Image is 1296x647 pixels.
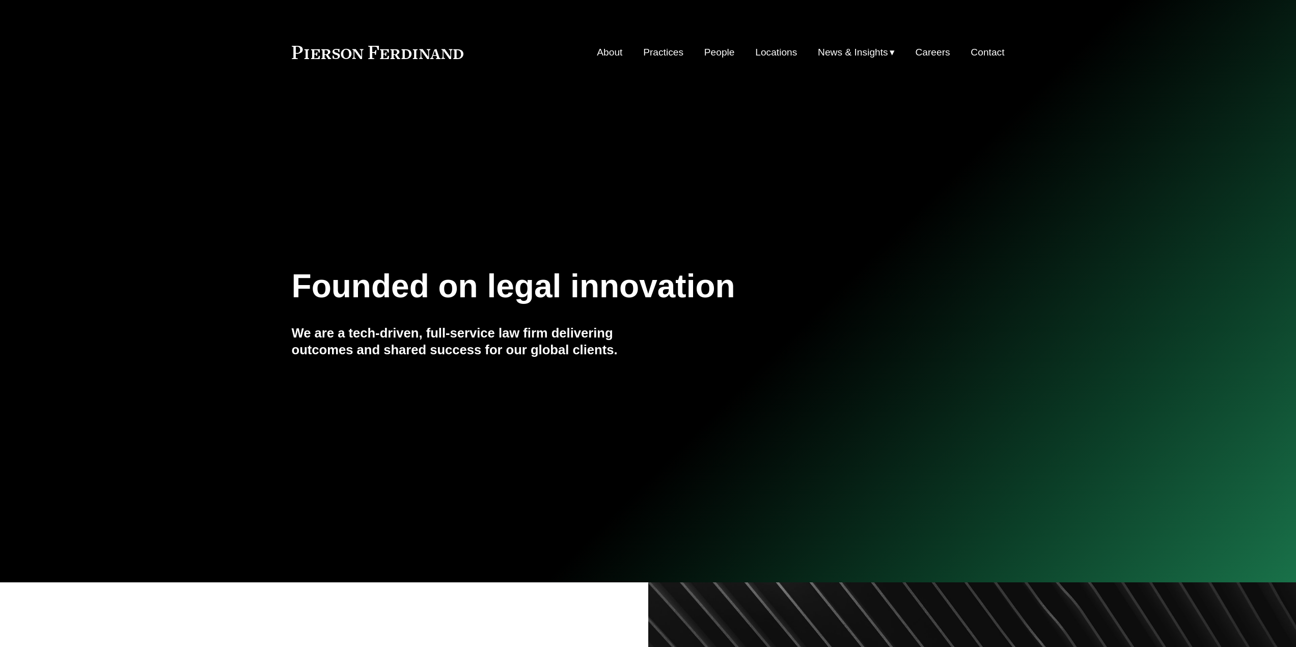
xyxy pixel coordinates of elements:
[818,43,895,62] a: folder dropdown
[704,43,735,62] a: People
[643,43,683,62] a: Practices
[818,44,888,62] span: News & Insights
[597,43,622,62] a: About
[971,43,1004,62] a: Contact
[915,43,950,62] a: Careers
[292,325,648,358] h4: We are a tech-driven, full-service law firm delivering outcomes and shared success for our global...
[755,43,797,62] a: Locations
[292,268,886,305] h1: Founded on legal innovation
